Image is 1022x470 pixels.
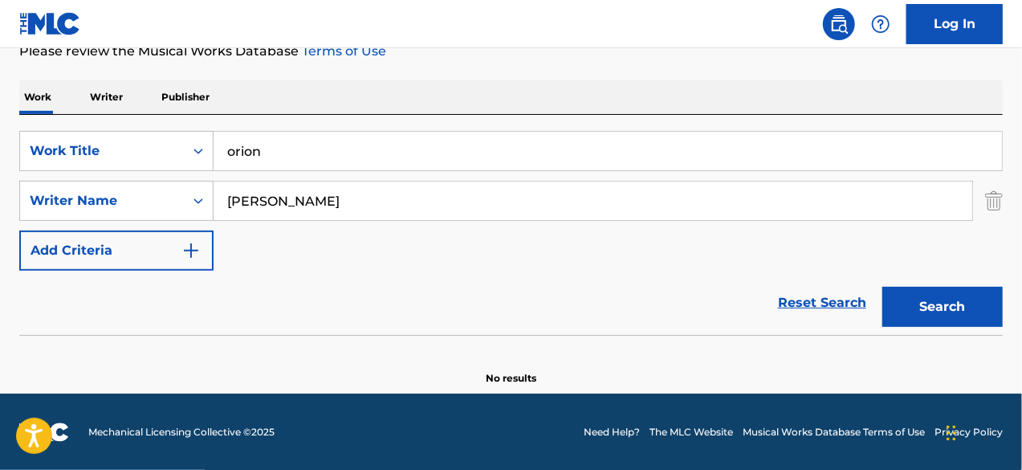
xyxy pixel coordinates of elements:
[906,4,1003,44] a: Log In
[871,14,890,34] img: help
[157,80,214,114] p: Publisher
[19,12,81,35] img: MLC Logo
[882,287,1003,327] button: Search
[947,409,956,457] div: Drag
[30,141,174,161] div: Work Title
[19,231,214,271] button: Add Criteria
[88,425,275,439] span: Mechanical Licensing Collective © 2025
[19,423,69,442] img: logo
[19,80,56,114] p: Work
[85,80,128,114] p: Writer
[649,425,733,439] a: The MLC Website
[829,14,849,34] img: search
[181,241,201,260] img: 9d2ae6d4665cec9f34b9.svg
[985,181,1003,221] img: Delete Criterion
[865,8,897,40] div: Help
[743,425,925,439] a: Musical Works Database Terms of Use
[19,131,1003,335] form: Search Form
[823,8,855,40] a: Public Search
[30,191,174,210] div: Writer Name
[770,285,874,321] a: Reset Search
[299,43,386,59] a: Terms of Use
[584,425,640,439] a: Need Help?
[19,42,1003,61] p: Please review the Musical Works Database
[942,393,1022,470] iframe: Chat Widget
[486,352,536,386] p: No results
[934,425,1003,439] a: Privacy Policy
